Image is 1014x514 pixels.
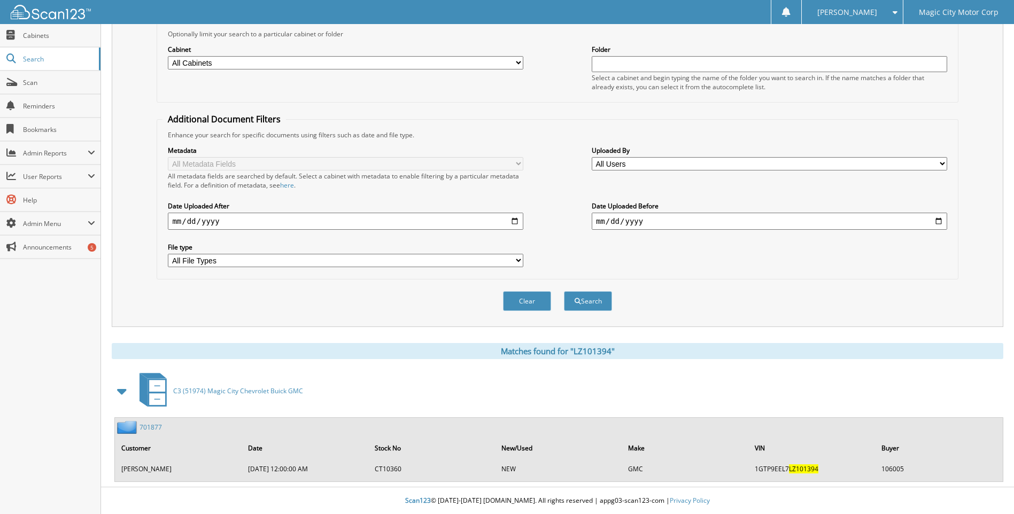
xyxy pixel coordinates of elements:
[789,464,818,473] span: LZ101394
[162,130,952,139] div: Enhance your search for specific documents using filters such as date and file type.
[592,146,947,155] label: Uploaded By
[23,243,95,252] span: Announcements
[961,463,1014,514] iframe: Chat Widget
[173,386,303,395] span: C3 (51974) Magic City Chevrolet Buick GMC
[876,460,1002,478] td: 106005
[592,45,947,54] label: Folder
[592,73,947,91] div: Select a cabinet and begin typing the name of the folder you want to search in. If the name match...
[101,488,1014,514] div: © [DATE]-[DATE] [DOMAIN_NAME]. All rights reserved | appg03-scan123-com |
[23,172,88,181] span: User Reports
[503,291,551,311] button: Clear
[670,496,710,505] a: Privacy Policy
[168,213,523,230] input: start
[369,460,495,478] td: CT10360
[23,54,94,64] span: Search
[23,102,95,111] span: Reminders
[243,460,368,478] td: [DATE] 12:00:00 AM
[162,113,286,125] legend: Additional Document Filters
[133,370,303,412] a: C3 (51974) Magic City Chevrolet Buick GMC
[168,201,523,211] label: Date Uploaded After
[919,9,998,15] span: Magic City Motor Corp
[117,420,140,434] img: folder2.png
[116,460,242,478] td: [PERSON_NAME]
[496,437,622,459] th: New/Used
[623,460,748,478] td: GMC
[592,213,947,230] input: end
[405,496,431,505] span: Scan123
[623,437,748,459] th: Make
[168,146,523,155] label: Metadata
[564,291,612,311] button: Search
[876,437,1002,459] th: Buyer
[112,343,1003,359] div: Matches found for "LZ101394"
[162,29,952,38] div: Optionally limit your search to a particular cabinet or folder
[23,219,88,228] span: Admin Menu
[749,437,875,459] th: VIN
[817,9,877,15] span: [PERSON_NAME]
[140,423,162,432] a: 701877
[168,243,523,252] label: File type
[88,243,96,252] div: 5
[496,460,622,478] td: NEW
[11,5,91,19] img: scan123-logo-white.svg
[116,437,242,459] th: Customer
[23,31,95,40] span: Cabinets
[168,45,523,54] label: Cabinet
[23,125,95,134] span: Bookmarks
[23,196,95,205] span: Help
[749,460,875,478] td: 1GTP9EEL7
[280,181,294,190] a: here
[369,437,495,459] th: Stock No
[243,437,368,459] th: Date
[592,201,947,211] label: Date Uploaded Before
[23,78,95,87] span: Scan
[168,172,523,190] div: All metadata fields are searched by default. Select a cabinet with metadata to enable filtering b...
[23,149,88,158] span: Admin Reports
